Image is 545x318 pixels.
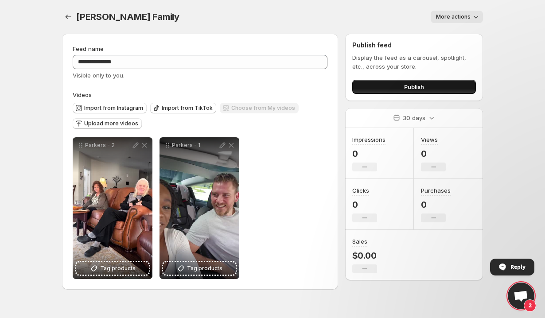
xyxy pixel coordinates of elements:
[421,135,438,144] h3: Views
[100,264,136,273] span: Tag products
[73,137,152,279] div: Parkers - 2Tag products
[352,41,476,50] h2: Publish feed
[404,82,424,91] span: Publish
[85,142,131,149] p: Parkers - 2
[73,118,142,129] button: Upload more videos
[73,72,125,79] span: Visible only to you.
[352,135,385,144] h3: Impressions
[508,283,534,309] div: Open chat
[436,13,471,20] span: More actions
[76,12,179,22] span: [PERSON_NAME] Family
[431,11,483,23] button: More actions
[62,11,74,23] button: Settings
[352,250,377,261] p: $0.00
[73,91,92,98] span: Videos
[352,80,476,94] button: Publish
[421,186,451,195] h3: Purchases
[352,186,369,195] h3: Clicks
[524,299,536,312] span: 2
[352,199,377,210] p: 0
[162,105,213,112] span: Import from TikTok
[73,103,147,113] button: Import from Instagram
[421,199,451,210] p: 0
[172,142,218,149] p: Parkers - 1
[84,120,138,127] span: Upload more videos
[73,45,104,52] span: Feed name
[150,103,216,113] button: Import from TikTok
[76,262,149,275] button: Tag products
[403,113,425,122] p: 30 days
[160,137,239,279] div: Parkers - 1Tag products
[352,148,385,159] p: 0
[163,262,236,275] button: Tag products
[352,53,476,71] p: Display the feed as a carousel, spotlight, etc., across your store.
[187,264,222,273] span: Tag products
[352,237,367,246] h3: Sales
[84,105,143,112] span: Import from Instagram
[510,259,526,275] span: Reply
[421,148,446,159] p: 0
